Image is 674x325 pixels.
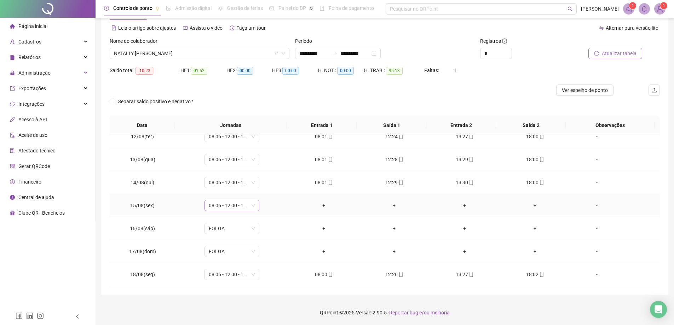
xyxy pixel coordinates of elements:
[18,163,50,169] span: Gerar QRCode
[424,68,440,73] span: Faltas:
[10,164,15,169] span: qrcode
[191,67,207,75] span: 01:52
[37,312,44,319] span: instagram
[365,179,424,186] div: 12:29
[364,66,424,75] div: H. TRAB.:
[398,180,403,185] span: mobile
[576,225,618,232] div: -
[365,133,424,140] div: 12:24
[10,55,15,60] span: file
[111,25,116,30] span: file-text
[114,48,285,59] span: NATALLY CRISTINE PENALVER DA SILVA
[651,87,657,93] span: upload
[96,300,674,325] footer: QRPoint © 2025 - 2.90.5 -
[226,66,272,75] div: HE 2:
[480,37,507,45] span: Registros
[130,203,155,208] span: 15/08(sex)
[329,5,374,11] span: Folha de pagamento
[588,48,642,59] button: Atualizar tabela
[357,116,426,135] th: Saída 1
[18,54,41,60] span: Relatórios
[110,66,180,75] div: Saldo total:
[468,272,474,277] span: mobile
[282,67,299,75] span: 00:00
[576,248,618,255] div: -
[272,66,318,75] div: HE 3:
[506,202,565,209] div: +
[10,195,15,200] span: info-circle
[660,2,667,9] sup: Atualize o seu contato no menu Meus Dados
[227,5,263,11] span: Gestão de férias
[576,133,618,140] div: -
[10,70,15,75] span: lock
[506,225,565,232] div: +
[10,117,15,122] span: api
[506,271,565,278] div: 18:02
[16,312,23,319] span: facebook
[180,66,226,75] div: HE 1:
[629,2,636,9] sup: 1
[209,131,255,142] span: 08:06 - 12:00 - 13:06 - 18:00
[389,310,450,315] span: Reportar bug e/ou melhoria
[118,25,176,31] span: Leia o artigo sobre ajustes
[10,148,15,153] span: solution
[10,210,15,215] span: gift
[274,51,278,56] span: filter
[18,132,47,138] span: Aceite de uso
[496,116,566,135] th: Saída 2
[506,156,565,163] div: 18:00
[318,66,364,75] div: H. NOT.:
[468,157,474,162] span: mobile
[502,39,507,43] span: info-circle
[581,5,619,13] span: [PERSON_NAME]
[10,133,15,138] span: audit
[538,272,544,277] span: mobile
[454,68,457,73] span: 1
[365,271,424,278] div: 12:26
[209,154,255,165] span: 08:06 - 12:00 - 13:06 - 18:00
[269,6,274,11] span: dashboard
[278,5,306,11] span: Painel do DP
[568,6,573,12] span: search
[337,67,354,75] span: 00:00
[75,314,80,319] span: left
[468,180,474,185] span: mobile
[538,157,544,162] span: mobile
[131,180,154,185] span: 14/08(qui)
[294,156,353,163] div: 08:01
[10,24,15,29] span: home
[506,248,565,255] div: +
[115,98,196,105] span: Separar saldo positivo e negativo?
[506,133,565,140] div: 18:00
[130,157,155,162] span: 13/08(qua)
[663,3,665,8] span: 1
[632,3,634,8] span: 1
[294,225,353,232] div: +
[18,148,56,153] span: Atestado técnico
[18,195,54,200] span: Central de ajuda
[365,202,424,209] div: +
[131,134,154,139] span: 12/08(ter)
[18,23,47,29] span: Página inicial
[18,179,41,185] span: Financeiro
[10,179,15,184] span: dollar
[398,157,403,162] span: mobile
[602,50,636,57] span: Atualizar tabela
[281,51,286,56] span: down
[435,133,494,140] div: 13:27
[435,271,494,278] div: 13:27
[566,116,655,135] th: Observações
[18,117,47,122] span: Acesso à API
[386,67,403,75] span: 95:13
[104,6,109,11] span: clock-circle
[576,156,618,163] div: -
[650,301,667,318] div: Open Intercom Messenger
[18,39,41,45] span: Cadastros
[294,202,353,209] div: +
[26,312,33,319] span: linkedin
[136,67,153,75] span: -10:23
[209,269,255,280] span: 08:06 - 12:00 - 13:06 - 18:00
[10,39,15,44] span: user-add
[468,134,474,139] span: mobile
[599,25,604,30] span: swap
